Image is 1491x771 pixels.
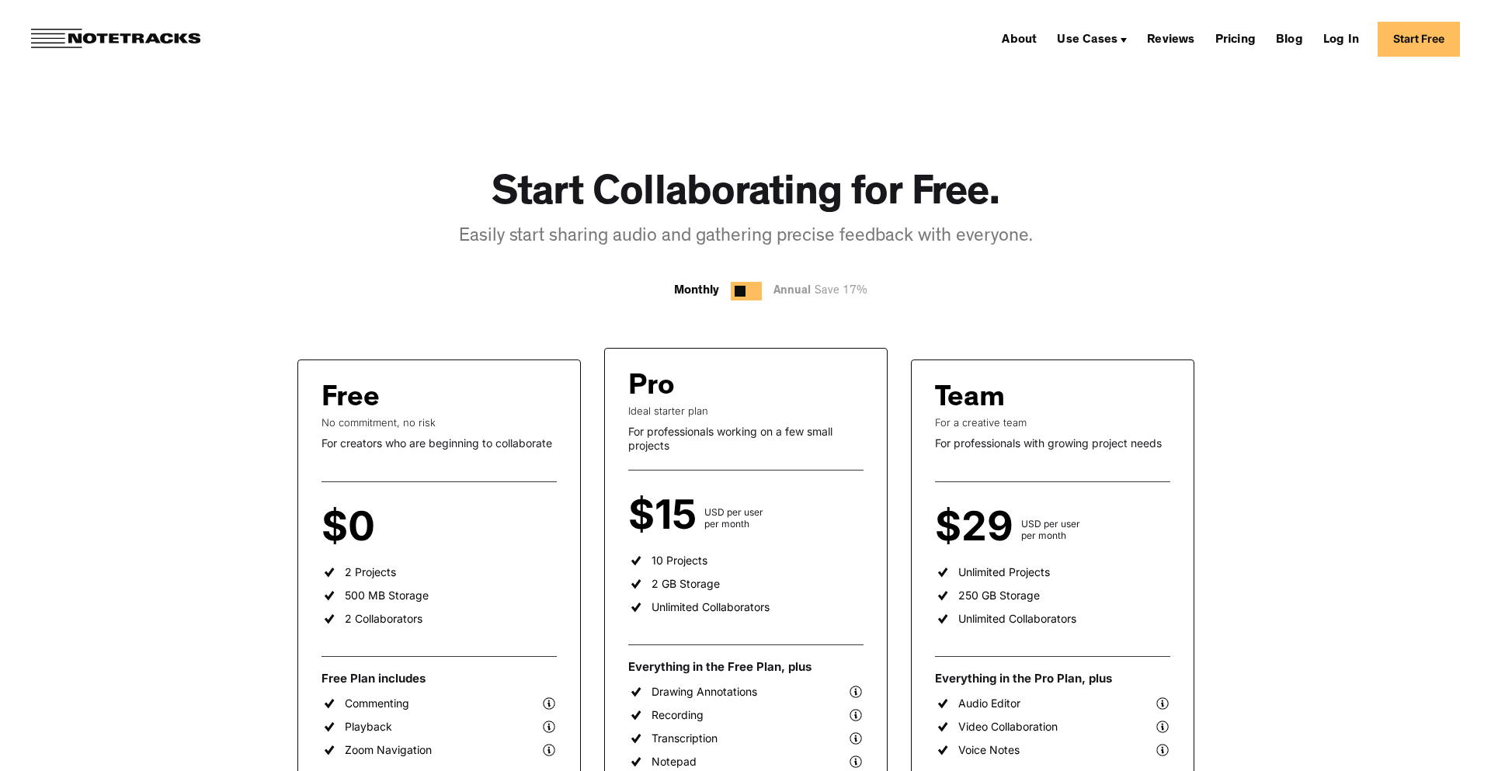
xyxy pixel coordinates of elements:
a: Start Free [1378,22,1460,57]
div: Everything in the Pro Plan, plus [935,671,1170,686]
a: About [996,26,1043,51]
div: Transcription [652,731,718,745]
div: Annual [773,282,875,301]
div: Unlimited Collaborators [958,612,1076,626]
h1: Start Collaborating for Free. [492,171,1000,221]
div: Recording [652,708,704,722]
div: 500 MB Storage [345,589,429,603]
div: Audio Editor [958,696,1020,710]
div: 250 GB Storage [958,589,1040,603]
div: $0 [321,513,383,541]
div: Everything in the Free Plan, plus [628,659,864,675]
a: Log In [1317,26,1365,51]
div: Unlimited Projects [958,565,1050,579]
div: per user per month [383,518,428,541]
div: Unlimited Collaborators [652,600,770,614]
div: 2 GB Storage [652,577,720,591]
div: Playback [345,720,392,734]
div: For professionals working on a few small projects [628,425,864,452]
div: Notepad [652,755,697,769]
span: Save 17% [811,286,867,297]
div: Voice Notes [958,743,1020,757]
div: Video Collaboration [958,720,1058,734]
a: Blog [1270,26,1309,51]
a: Pricing [1209,26,1262,51]
div: $29 [935,513,1021,541]
div: USD per user per month [1021,518,1080,541]
div: For creators who are beginning to collaborate [321,436,557,450]
div: Easily start sharing audio and gathering precise feedback with everyone. [459,224,1033,251]
div: No commitment, no risk [321,416,557,429]
div: Free Plan includes [321,671,557,686]
a: Reviews [1141,26,1201,51]
div: Pro [628,372,675,405]
div: 10 Projects [652,554,707,568]
div: Monthly [674,282,719,300]
div: Ideal starter plan [628,405,864,417]
div: Free [321,384,380,416]
div: Use Cases [1057,34,1117,47]
div: Zoom Navigation [345,743,432,757]
div: $15 [628,502,704,530]
div: Team [935,384,1005,416]
div: 2 Collaborators [345,612,422,626]
div: 2 Projects [345,565,396,579]
div: For a creative team [935,416,1170,429]
div: Drawing Annotations [652,685,757,699]
div: For professionals with growing project needs [935,436,1170,450]
div: USD per user per month [704,506,763,530]
div: Commenting [345,696,409,710]
div: Use Cases [1051,26,1133,51]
